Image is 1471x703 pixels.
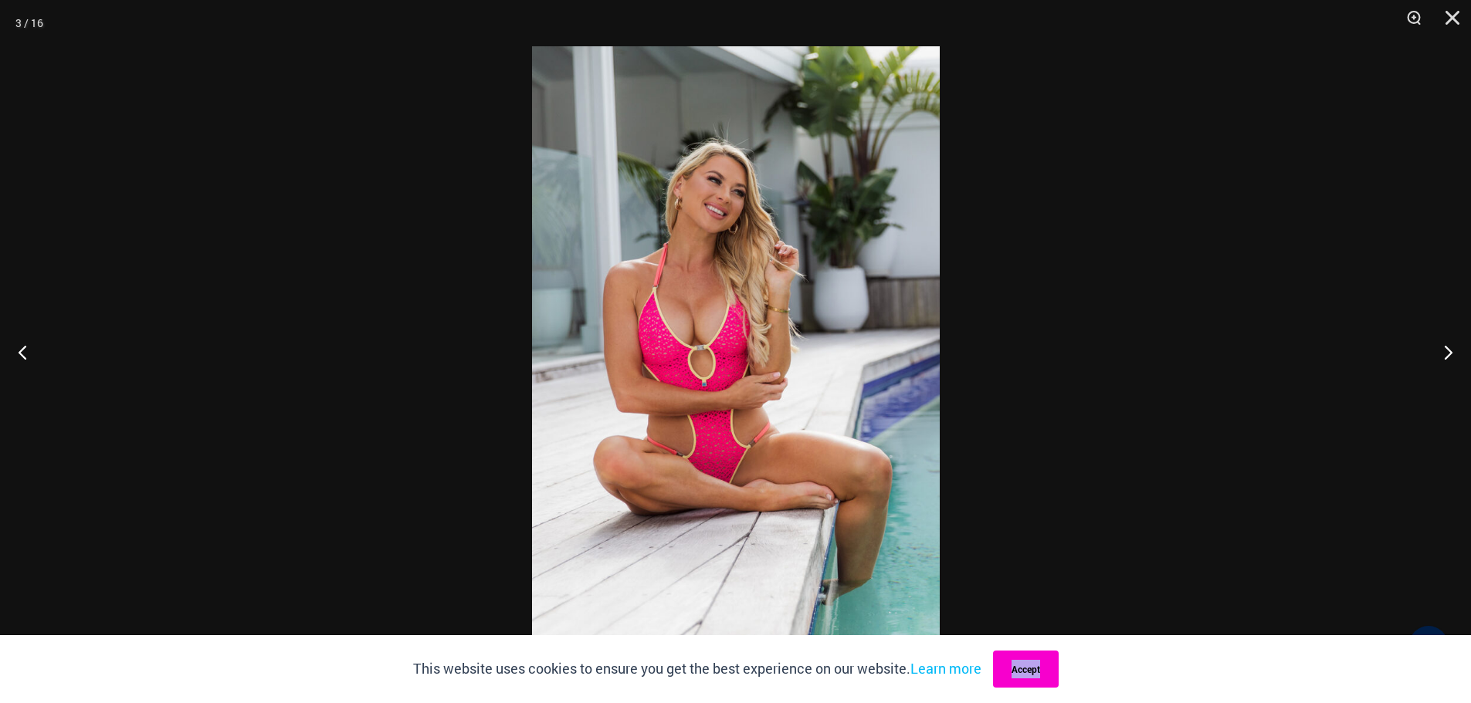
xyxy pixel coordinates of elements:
[1413,313,1471,390] button: Next
[910,659,981,678] a: Learn more
[532,46,940,657] img: Bubble Mesh Highlight Pink 819 One Piece 04
[413,657,981,681] p: This website uses cookies to ensure you get the best experience on our website.
[15,12,43,35] div: 3 / 16
[993,651,1059,688] button: Accept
